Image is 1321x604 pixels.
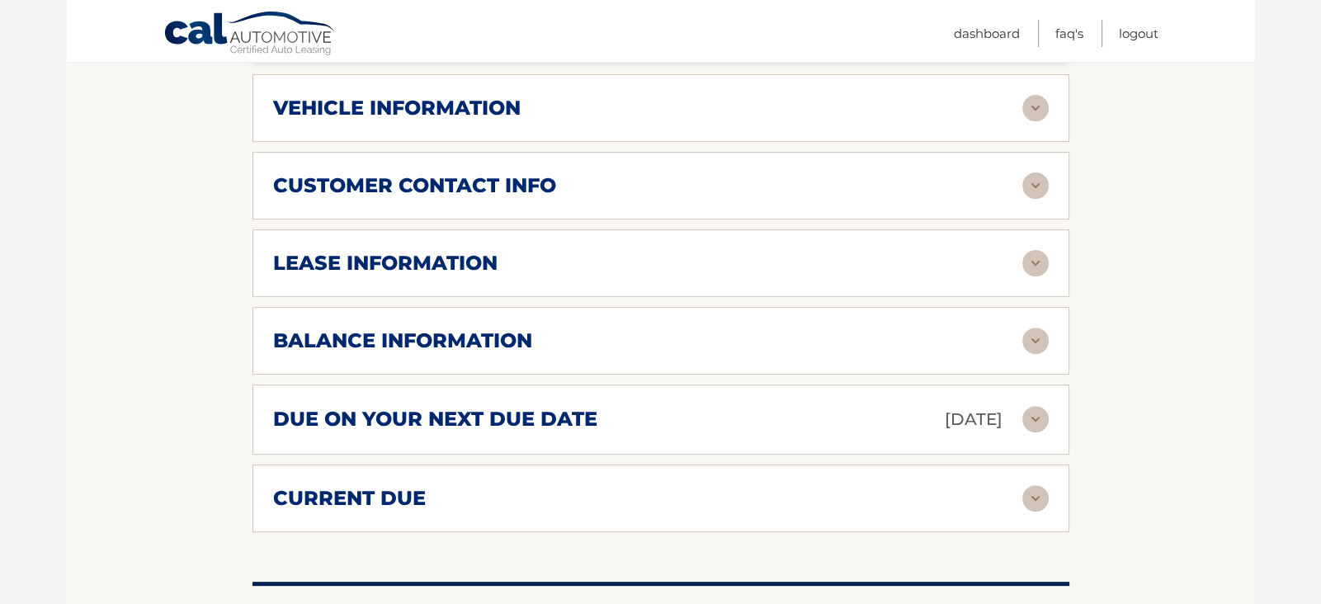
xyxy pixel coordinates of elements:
[273,173,556,198] h2: customer contact info
[1022,328,1049,354] img: accordion-rest.svg
[1119,20,1158,47] a: Logout
[273,328,532,353] h2: balance information
[1022,95,1049,121] img: accordion-rest.svg
[1022,485,1049,512] img: accordion-rest.svg
[163,11,337,59] a: Cal Automotive
[273,486,426,511] h2: current due
[945,405,1003,434] p: [DATE]
[954,20,1020,47] a: Dashboard
[1022,250,1049,276] img: accordion-rest.svg
[1022,172,1049,199] img: accordion-rest.svg
[273,251,498,276] h2: lease information
[1055,20,1083,47] a: FAQ's
[1022,406,1049,432] img: accordion-rest.svg
[273,96,521,120] h2: vehicle information
[273,407,597,432] h2: due on your next due date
